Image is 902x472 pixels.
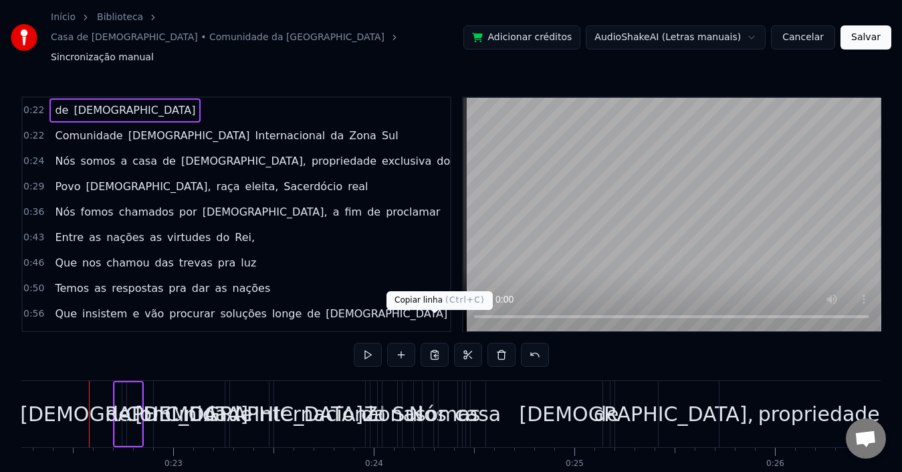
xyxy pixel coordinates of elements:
[51,31,384,44] a: Casa de [DEMOGRAPHIC_DATA] • Comunidade da [GEOGRAPHIC_DATA]
[23,129,44,143] span: 0:22
[118,204,175,220] span: chamados
[148,230,163,245] span: as
[166,230,212,245] span: virtudes
[364,399,415,429] div: Zona
[219,306,267,321] span: soluções
[366,204,382,220] span: de
[23,282,44,295] span: 0:50
[271,306,303,321] span: longe
[105,230,146,245] span: nações
[93,281,108,296] span: as
[88,230,102,245] span: as
[766,459,784,469] div: 0:26
[11,24,37,51] img: youka
[380,128,400,143] span: Sul
[758,399,880,429] div: propriedade
[23,180,44,193] span: 0:29
[566,459,584,469] div: 0:25
[346,179,369,194] span: real
[361,399,386,429] div: da
[72,102,197,118] span: [DEMOGRAPHIC_DATA]
[53,306,78,321] span: Que
[415,399,480,429] div: somos
[53,153,76,169] span: Nós
[840,25,891,50] button: Salvar
[143,306,165,321] span: vão
[23,206,44,219] span: 0:36
[201,204,329,220] span: [DEMOGRAPHIC_DATA],
[51,11,76,24] a: Início
[119,153,128,169] span: a
[110,281,164,296] span: respostas
[233,230,256,245] span: Rei,
[135,399,363,429] div: [DEMOGRAPHIC_DATA]
[771,25,835,50] button: Cancelar
[365,459,383,469] div: 0:24
[435,153,451,169] span: do
[178,255,214,270] span: trevas
[53,204,76,220] span: Nós
[215,230,231,245] span: do
[53,102,70,118] span: de
[23,307,44,321] span: 0:56
[463,25,581,50] button: Adicionar créditos
[85,179,213,194] span: [DEMOGRAPHIC_DATA],
[445,295,485,305] span: ( Ctrl+C )
[53,255,78,270] span: Que
[131,153,158,169] span: casa
[53,128,124,143] span: Comunidade
[380,153,433,169] span: exclusiva
[392,399,423,429] div: Sul
[254,128,327,143] span: Internacional
[126,399,253,429] div: Comunidade
[53,230,85,245] span: Entre
[324,306,449,321] span: [DEMOGRAPHIC_DATA]
[329,128,345,143] span: da
[244,179,280,194] span: eleita,
[254,399,385,429] div: Internacional
[231,281,272,296] span: nações
[53,281,90,296] span: Temos
[80,204,115,220] span: fomos
[519,399,754,429] div: [DEMOGRAPHIC_DATA],
[409,399,447,429] div: Nós
[131,306,140,321] span: e
[343,204,363,220] span: fim
[332,204,341,220] span: a
[80,153,117,169] span: somos
[215,179,241,194] span: raça
[154,255,175,270] span: das
[167,281,188,296] span: pra
[213,281,228,296] span: as
[386,291,493,310] div: Copiar linha
[81,255,102,270] span: nos
[81,306,128,321] span: insistem
[306,306,322,321] span: de
[51,51,154,64] span: Sincronização manual
[191,281,211,296] span: dar
[455,399,501,429] div: casa
[168,306,216,321] span: procurar
[384,204,441,220] span: proclamar
[97,11,143,24] a: Biblioteca
[127,128,251,143] span: [DEMOGRAPHIC_DATA]
[23,231,44,244] span: 0:43
[53,179,82,194] span: Povo
[23,256,44,270] span: 0:46
[105,255,150,270] span: chamou
[51,11,463,64] nav: breadcrumb
[348,128,378,143] span: Zona
[846,418,886,459] a: Bate-papo aberto
[282,179,344,194] span: Sacerdócio
[180,153,308,169] span: [DEMOGRAPHIC_DATA],
[217,255,237,270] span: pra
[23,104,44,117] span: 0:22
[161,153,177,169] span: de
[310,153,378,169] span: propriedade
[239,255,257,270] span: luz
[164,459,183,469] div: 0:23
[178,204,199,220] span: por
[23,155,44,168] span: 0:24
